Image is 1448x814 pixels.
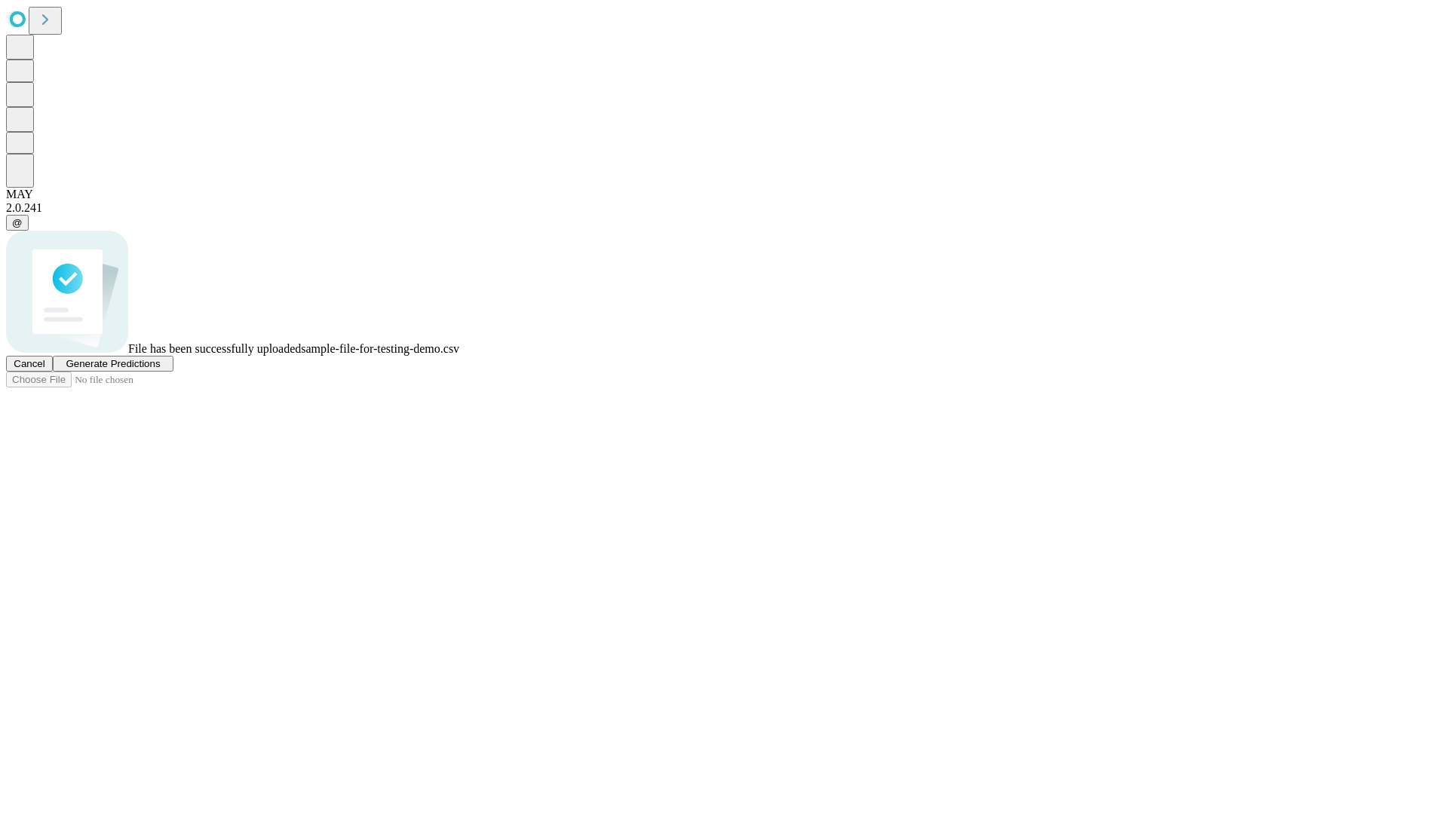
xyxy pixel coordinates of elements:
button: @ [6,215,29,231]
div: 2.0.241 [6,201,1442,215]
span: File has been successfully uploaded [128,342,301,355]
span: Cancel [14,358,45,369]
span: sample-file-for-testing-demo.csv [301,342,459,355]
button: Generate Predictions [53,356,173,372]
span: @ [12,217,23,228]
span: Generate Predictions [66,358,160,369]
button: Cancel [6,356,53,372]
div: MAY [6,188,1442,201]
